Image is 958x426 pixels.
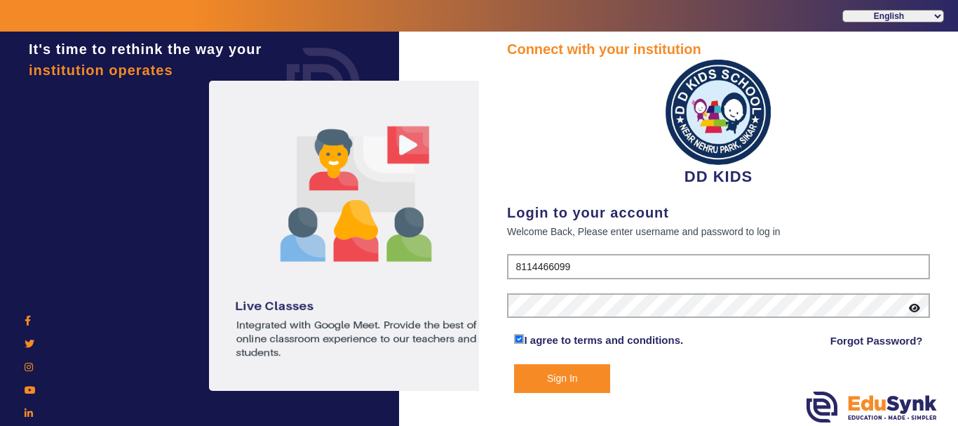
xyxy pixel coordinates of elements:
[830,333,923,350] a: Forgot Password?
[29,62,173,78] span: institution operates
[524,334,683,346] a: I agree to terms and conditions.
[807,392,937,422] img: edusynk.png
[514,364,610,393] button: Sign In
[507,60,930,188] div: DD KIDS
[507,254,930,279] input: User Name
[507,202,930,223] div: Login to your account
[209,81,504,391] img: login1.png
[271,32,376,137] img: login.png
[507,223,930,240] div: Welcome Back, Please enter username and password to log in
[29,41,262,57] span: It's time to rethink the way your
[507,39,930,60] div: Connect with your institution
[666,60,771,165] img: be2ea2d6-d9c6-49ef-b70f-223e3d52583c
